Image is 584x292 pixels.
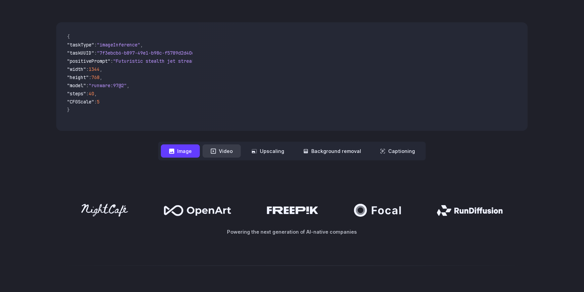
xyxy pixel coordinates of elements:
span: , [100,66,102,72]
p: Powering the next generation of AI-native companies [56,228,528,236]
span: "Futuristic stealth jet streaking through a neon-lit cityscape with glowing purple exhaust" [113,58,360,64]
span: "steps" [67,91,86,97]
span: "positivePrompt" [67,58,110,64]
span: 40 [89,91,94,97]
span: "runware:97@2" [89,82,127,89]
span: : [110,58,113,64]
button: Image [161,144,200,158]
span: : [89,74,91,80]
span: : [86,66,89,72]
span: 5 [97,99,100,105]
span: "taskType" [67,42,94,48]
button: Upscaling [244,144,292,158]
span: , [140,42,143,48]
span: "7f3ebcb6-b897-49e1-b98c-f5789d2d40d7" [97,50,200,56]
span: "height" [67,74,89,80]
span: "model" [67,82,86,89]
span: 768 [91,74,100,80]
span: "CFGScale" [67,99,94,105]
span: : [86,91,89,97]
span: : [94,99,97,105]
span: 1344 [89,66,100,72]
button: Background removal [295,144,369,158]
span: : [86,82,89,89]
span: "taskUUID" [67,50,94,56]
span: , [94,91,97,97]
button: Video [203,144,241,158]
span: "width" [67,66,86,72]
span: { [67,34,70,40]
button: Captioning [372,144,423,158]
span: , [127,82,129,89]
span: : [94,50,97,56]
span: , [100,74,102,80]
span: : [94,42,97,48]
span: "imageInference" [97,42,140,48]
span: } [67,107,70,113]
